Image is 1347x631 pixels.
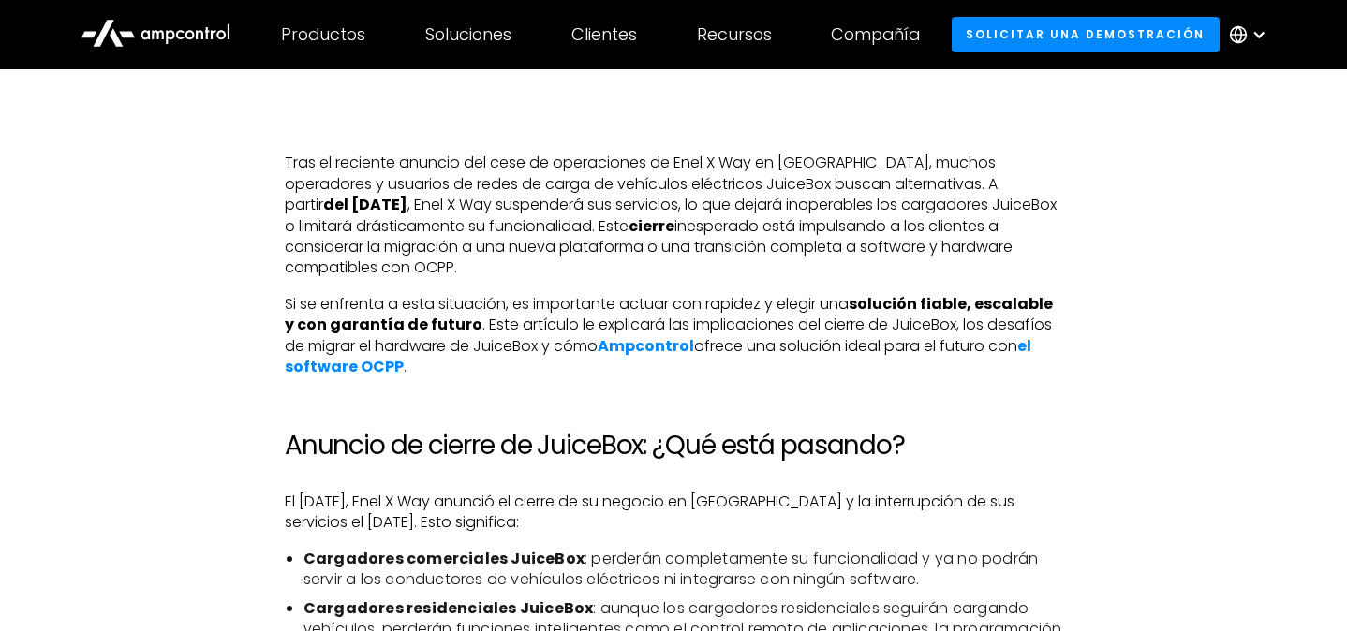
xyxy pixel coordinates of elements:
[598,335,694,357] a: Ampcontrol
[831,22,920,46] font: Compañía
[281,22,365,46] font: Productos
[285,215,1013,279] font: inesperado está impulsando a los clientes a considerar la migración a una nueva plataforma o una ...
[303,597,594,619] font: Cargadores residenciales JuiceBox
[571,24,637,45] div: Clientes
[285,152,998,215] font: Tras el reciente anuncio del cese de operaciones de Enel X Way en [GEOGRAPHIC_DATA], muchos opera...
[694,335,1017,357] font: ofrece una solución ideal para el futuro con
[404,356,407,377] font: .
[831,24,920,45] div: Compañía
[571,22,637,46] font: Clientes
[285,335,1031,377] a: el software OCPP
[285,427,905,463] font: Anuncio de cierre de JuiceBox: ¿Qué está pasando?
[285,491,1014,533] font: El [DATE], Enel X Way anunció el cierre de su negocio en [GEOGRAPHIC_DATA] y la interrupción de s...
[966,26,1205,42] font: Solicitar una demostración
[285,293,849,315] font: Si se enfrenta a esta situación, es importante actuar con rapidez y elegir una
[629,215,674,237] font: cierre
[425,22,511,46] font: Soluciones
[281,24,365,45] div: Productos
[303,548,585,569] font: Cargadores comerciales JuiceBox
[285,293,1053,335] font: solución fiable, escalable y con garantía de futuro
[285,314,1052,356] font: . Este artículo le explicará las implicaciones del cierre de JuiceBox, los desafíos de migrar el ...
[697,24,772,45] div: Recursos
[303,548,1038,590] font: : perderán completamente su funcionalidad y ya no podrán servir a los conductores de vehículos el...
[323,194,407,215] font: del [DATE]
[425,24,511,45] div: Soluciones
[952,17,1220,51] a: Solicitar una demostración
[285,194,1057,236] font: , Enel X Way suspenderá sus servicios, lo que dejará inoperables los cargadores JuiceBox o limita...
[697,22,772,46] font: Recursos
